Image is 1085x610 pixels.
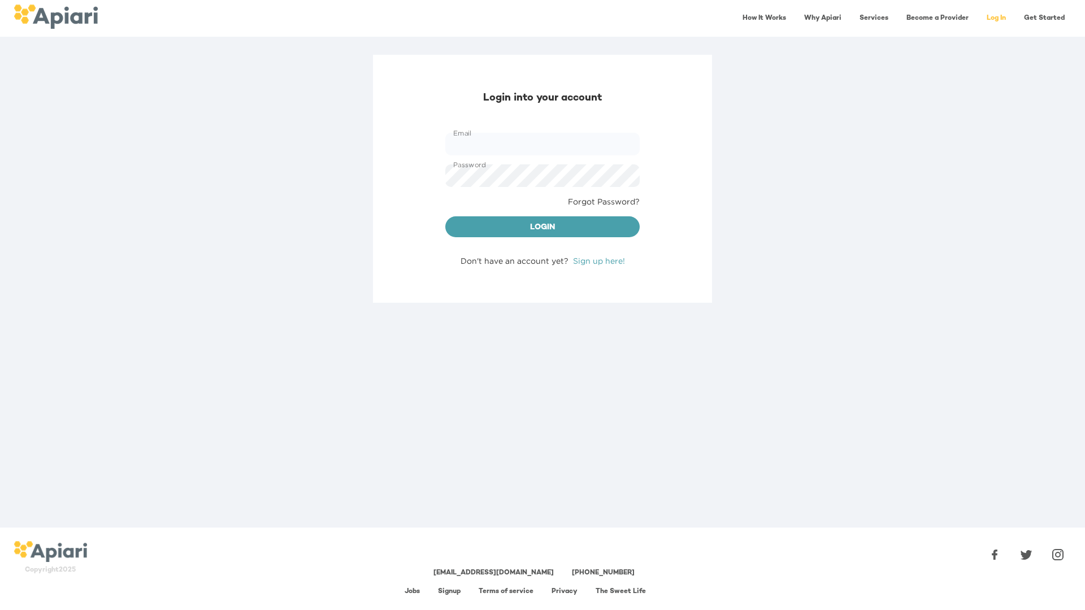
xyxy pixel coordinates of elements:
div: Don't have an account yet? [445,255,640,267]
a: [EMAIL_ADDRESS][DOMAIN_NAME] [433,569,554,577]
a: Why Apiari [797,7,848,30]
button: Login [445,216,640,238]
div: [PHONE_NUMBER] [572,568,635,578]
span: Login [454,221,631,235]
a: The Sweet Life [596,588,646,595]
div: Copyright 2025 [14,565,87,575]
a: How It Works [736,7,793,30]
a: Log In [980,7,1013,30]
a: Become a Provider [900,7,975,30]
a: Signup [438,588,461,595]
a: Sign up here! [573,256,625,265]
div: Login into your account [445,91,640,106]
img: logo [14,5,98,29]
a: Forgot Password? [568,196,640,207]
a: Get Started [1017,7,1071,30]
a: Privacy [552,588,578,595]
a: Jobs [405,588,420,595]
img: logo [14,541,87,563]
a: Terms of service [479,588,533,595]
a: Services [853,7,895,30]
